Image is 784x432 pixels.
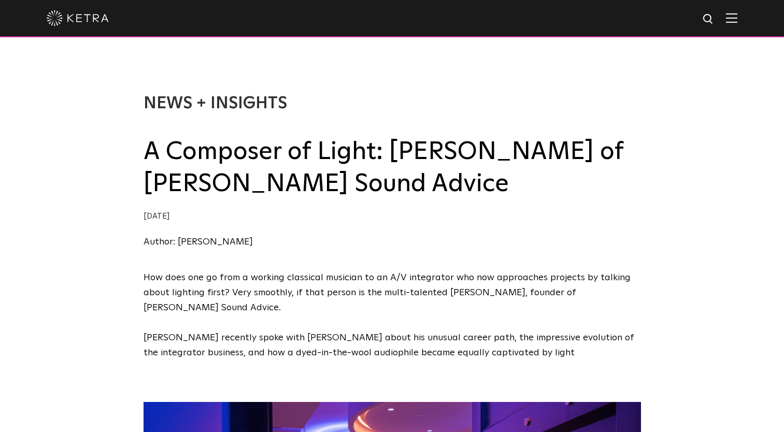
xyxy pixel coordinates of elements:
[144,270,641,315] p: How does one go from a working classical musician to an A/V integrator who now approaches project...
[47,10,109,26] img: ketra-logo-2019-white
[144,237,253,247] a: Author: [PERSON_NAME]
[726,13,737,23] img: Hamburger%20Nav.svg
[144,95,287,112] a: News + Insights
[144,330,641,361] p: [PERSON_NAME] recently spoke with [PERSON_NAME] about his unusual career path, the impressive evo...
[144,136,641,200] h2: A Composer of Light: [PERSON_NAME] of [PERSON_NAME] Sound Advice
[702,13,715,26] img: search icon
[144,209,641,224] div: [DATE]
